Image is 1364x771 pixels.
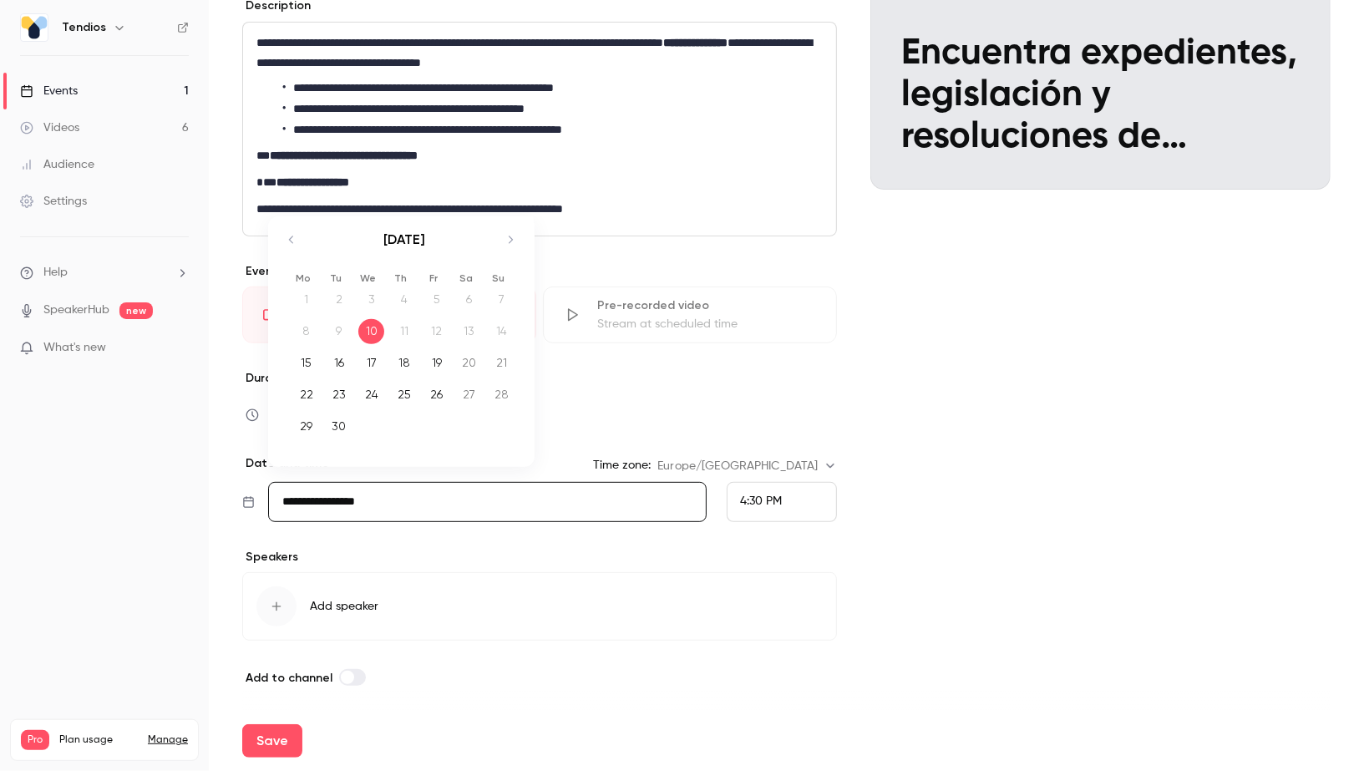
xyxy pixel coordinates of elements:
[322,379,355,411] td: Tuesday, September 23, 2025
[355,379,388,411] td: Wednesday, September 24, 2025
[326,287,352,312] div: 2
[355,347,388,379] td: Wednesday, September 17, 2025
[391,319,417,344] div: 11
[20,193,87,210] div: Settings
[453,347,485,379] td: Saturday, September 20, 2025
[322,411,355,443] td: Tuesday, September 30, 2025
[485,316,518,347] td: Not available. Sunday, September 14, 2025
[391,287,417,312] div: 4
[322,284,355,316] td: Not available. Tuesday, September 2, 2025
[59,733,138,747] span: Plan usage
[420,316,453,347] td: Not available. Friday, September 12, 2025
[62,19,106,36] h6: Tendios
[326,383,352,408] div: 23
[358,287,384,312] div: 3
[43,302,109,319] a: SpeakerHub
[489,351,515,376] div: 21
[388,379,420,411] td: Thursday, September 25, 2025
[456,319,482,344] div: 13
[657,458,836,474] div: Europe/[GEOGRAPHIC_DATA]
[326,319,352,344] div: 9
[293,319,319,344] div: 8
[242,263,837,280] p: Event type
[360,272,376,284] small: We
[358,383,384,408] div: 24
[423,319,449,344] div: 12
[20,156,94,173] div: Audience
[268,216,534,459] div: Calendar
[383,231,425,247] strong: [DATE]
[741,495,783,507] span: 4:30 PM
[326,351,352,376] div: 16
[293,287,319,312] div: 1
[423,287,449,312] div: 5
[456,383,482,408] div: 27
[388,316,420,347] td: Not available. Thursday, September 11, 2025
[391,351,417,376] div: 18
[290,379,322,411] td: Monday, September 22, 2025
[322,316,355,347] td: Not available. Tuesday, September 9, 2025
[20,83,78,99] div: Events
[394,272,407,284] small: Th
[242,724,302,758] button: Save
[355,316,388,347] td: Selected. Wednesday, September 10, 2025
[489,319,515,344] div: 14
[246,671,332,685] span: Add to channel
[296,272,311,284] small: Mo
[20,264,189,282] li: help-dropdown-opener
[358,319,384,344] div: 10
[242,455,329,472] p: Date and time
[242,549,837,566] p: Speakers
[242,22,837,236] section: description
[423,351,449,376] div: 19
[485,379,518,411] td: Sunday, September 28, 2025
[355,284,388,316] td: Not available. Wednesday, September 3, 2025
[597,316,816,332] div: Stream at scheduled time
[326,414,352,439] div: 30
[492,272,505,284] small: Su
[43,339,106,357] span: What's new
[268,482,706,522] input: Tue, Feb 17, 2026
[21,14,48,41] img: Tendios
[293,414,319,439] div: 29
[322,347,355,379] td: Tuesday, September 16, 2025
[290,411,322,443] td: Monday, September 29, 2025
[310,598,378,615] span: Add speaker
[242,572,837,641] button: Add speaker
[485,284,518,316] td: Not available. Sunday, September 7, 2025
[429,272,438,284] small: Fr
[459,272,473,284] small: Sa
[593,457,651,474] label: Time zone:
[243,23,836,236] div: editor
[597,297,816,314] div: Pre-recorded video
[242,370,837,387] label: Duration
[456,351,482,376] div: 20
[293,351,319,376] div: 15
[20,119,79,136] div: Videos
[453,379,485,411] td: Saturday, September 27, 2025
[453,316,485,347] td: Not available. Saturday, September 13, 2025
[119,302,153,319] span: new
[420,379,453,411] td: Friday, September 26, 2025
[290,347,322,379] td: Monday, September 15, 2025
[391,383,417,408] div: 25
[727,482,837,522] div: From
[423,383,449,408] div: 26
[148,733,188,747] a: Manage
[43,264,68,282] span: Help
[21,730,49,750] span: Pro
[453,284,485,316] td: Not available. Saturday, September 6, 2025
[543,287,837,343] div: Pre-recorded videoStream at scheduled time
[489,287,515,312] div: 7
[290,284,322,316] td: Not available. Monday, September 1, 2025
[420,284,453,316] td: Not available. Friday, September 5, 2025
[420,347,453,379] td: Friday, September 19, 2025
[388,284,420,316] td: Not available. Thursday, September 4, 2025
[388,347,420,379] td: Thursday, September 18, 2025
[293,383,319,408] div: 22
[242,287,536,343] div: LiveGo live at scheduled time
[456,287,482,312] div: 6
[330,272,342,284] small: Tu
[485,347,518,379] td: Sunday, September 21, 2025
[489,383,515,408] div: 28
